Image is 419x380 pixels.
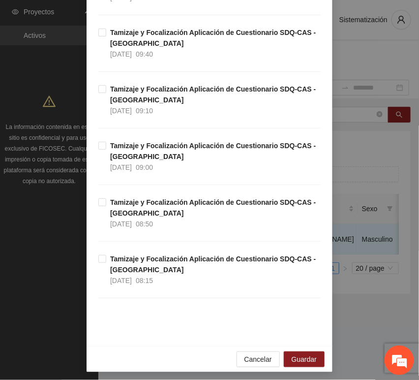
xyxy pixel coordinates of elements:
[244,354,272,365] span: Cancelar
[110,29,316,47] strong: Tamizaje y Focalización Aplicación de Cuestionario SDQ-CAS - [GEOGRAPHIC_DATA]
[292,354,317,365] span: Guardar
[110,50,132,58] span: [DATE]
[284,351,325,367] button: Guardar
[51,50,165,63] div: Dejar un mensaje
[110,277,132,285] span: [DATE]
[237,351,280,367] button: Cancelar
[110,255,316,274] strong: Tamizaje y Focalización Aplicación de Cuestionario SDQ-CAS - [GEOGRAPHIC_DATA]
[136,107,153,115] span: 09:10
[110,163,132,171] span: [DATE]
[147,303,179,317] em: Enviar
[136,50,153,58] span: 09:40
[136,277,153,285] span: 08:15
[110,220,132,228] span: [DATE]
[161,5,185,29] div: Minimizar ventana de chat en vivo
[110,85,316,104] strong: Tamizaje y Focalización Aplicación de Cuestionario SDQ-CAS - [GEOGRAPHIC_DATA]
[110,107,132,115] span: [DATE]
[110,198,316,217] strong: Tamizaje y Focalización Aplicación de Cuestionario SDQ-CAS - [GEOGRAPHIC_DATA]
[19,131,174,231] span: Estamos sin conexión. Déjenos un mensaje.
[136,163,153,171] span: 09:00
[110,142,316,160] strong: Tamizaje y Focalización Aplicación de Cuestionario SDQ-CAS - [GEOGRAPHIC_DATA]
[136,220,153,228] span: 08:50
[5,269,187,303] textarea: Escriba su mensaje aquí y haga clic en “Enviar”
